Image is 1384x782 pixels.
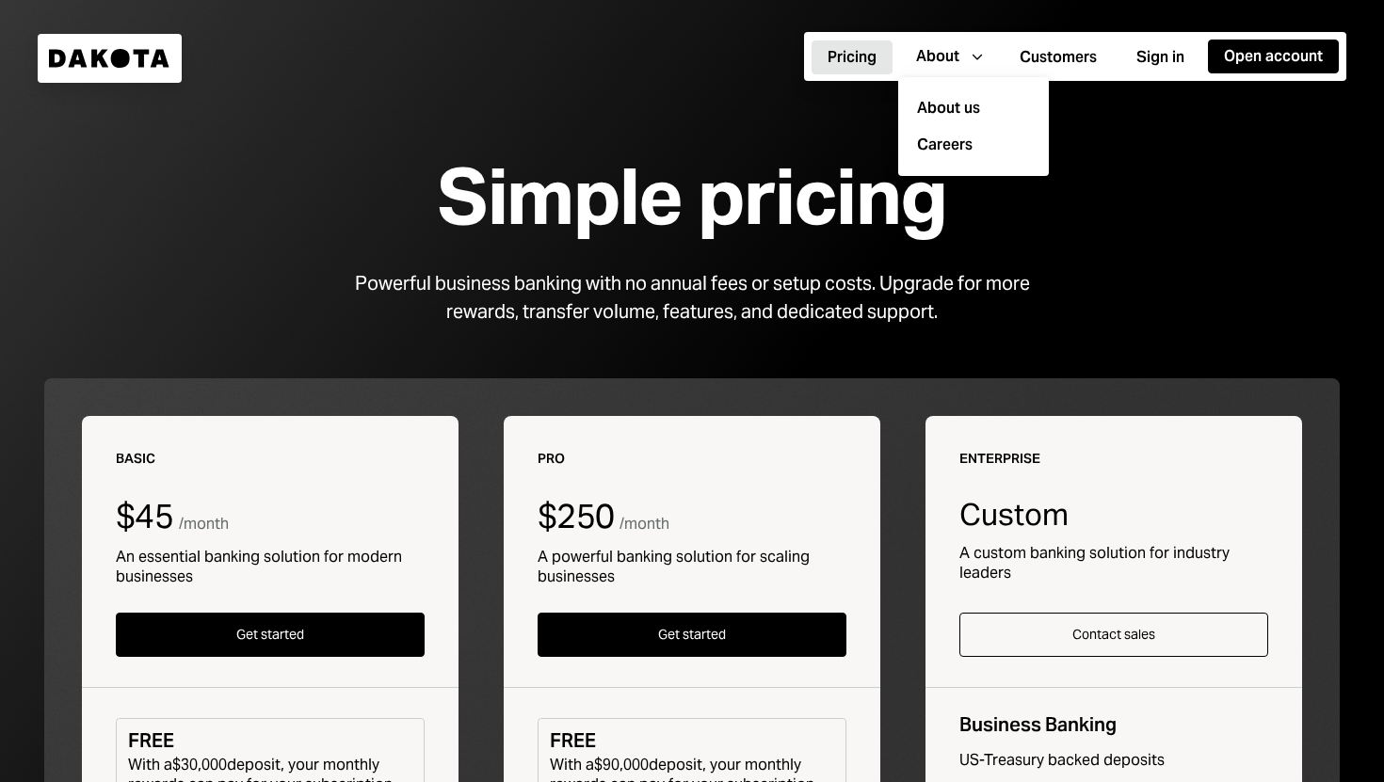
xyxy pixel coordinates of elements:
div: Powerful business banking with no annual fees or setup costs. Upgrade for more rewards, transfer ... [330,269,1054,326]
div: $250 [538,498,614,535]
div: Enterprise [959,450,1268,468]
button: About [900,40,996,73]
button: Contact sales [959,613,1268,657]
div: A powerful banking solution for scaling businesses [538,547,846,586]
div: / month [620,514,669,535]
button: Pricing [812,40,893,74]
button: Get started [116,613,425,657]
a: Pricing [812,39,893,75]
button: Customers [1004,40,1113,74]
div: / month [179,514,229,535]
div: About [916,46,959,67]
button: Get started [538,613,846,657]
div: $45 [116,498,173,535]
div: Pro [538,450,846,468]
div: Business Banking [959,710,1268,739]
a: Customers [1004,39,1113,75]
div: An essential banking solution for modern businesses [116,547,425,586]
button: Open account [1208,40,1339,73]
div: FREE [128,726,412,755]
a: About us [909,88,1038,127]
a: Careers [917,135,1045,157]
div: Basic [116,450,425,468]
div: US-Treasury backed deposits [959,750,1268,771]
div: About us [909,90,1038,127]
div: Simple pricing [437,154,946,239]
div: Custom [959,498,1268,531]
button: Sign in [1120,40,1200,74]
a: Sign in [1120,39,1200,75]
div: A custom banking solution for industry leaders [959,543,1268,583]
div: FREE [550,726,834,755]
